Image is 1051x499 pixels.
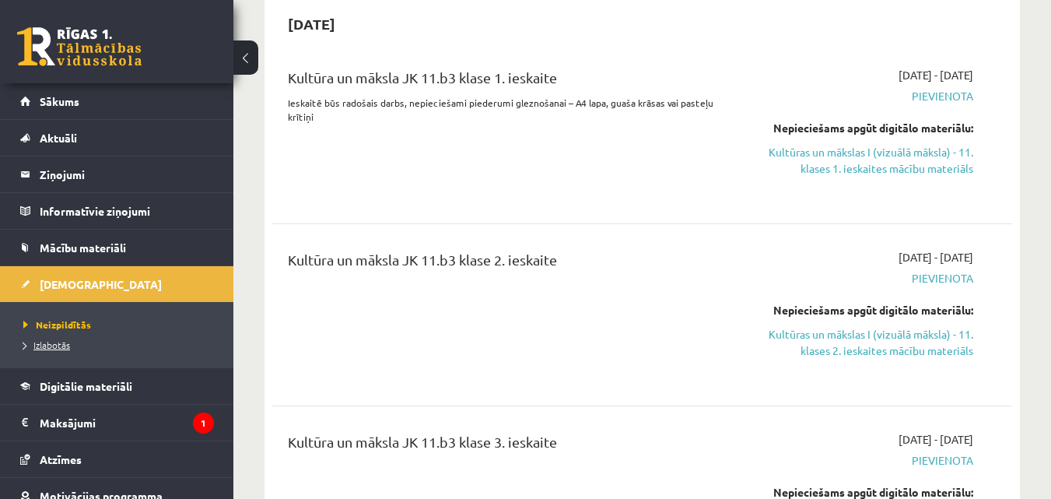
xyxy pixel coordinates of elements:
span: [DEMOGRAPHIC_DATA] [40,277,162,291]
span: Pievienota [760,452,973,469]
span: [DATE] - [DATE] [899,67,973,83]
a: Kultūras un mākslas I (vizuālā māksla) - 11. klases 1. ieskaites mācību materiāls [760,144,973,177]
legend: Maksājumi [40,405,214,441]
span: Sākums [40,94,79,108]
i: 1 [193,413,214,434]
a: [DEMOGRAPHIC_DATA] [20,266,214,302]
a: Aktuāli [20,120,214,156]
span: Aktuāli [40,131,77,145]
a: Izlabotās [23,338,218,352]
a: Digitālie materiāli [20,368,214,404]
span: Mācību materiāli [40,241,126,255]
legend: Ziņojumi [40,156,214,192]
span: [DATE] - [DATE] [899,249,973,265]
a: Ziņojumi [20,156,214,192]
span: Digitālie materiāli [40,379,132,393]
a: Kultūras un mākslas I (vizuālā māksla) - 11. klases 2. ieskaites mācību materiāls [760,326,973,359]
div: Kultūra un māksla JK 11.b3 klase 3. ieskaite [288,431,737,460]
h2: [DATE] [272,5,351,42]
span: Pievienota [760,270,973,286]
a: Sākums [20,83,214,119]
span: Atzīmes [40,452,82,466]
p: Ieskaitē būs radošais darbs, nepieciešami piederumi gleznošanai – A4 lapa, guaša krāsas vai paste... [288,96,737,124]
legend: Informatīvie ziņojumi [40,193,214,229]
div: Kultūra un māksla JK 11.b3 klase 2. ieskaite [288,249,737,278]
div: Nepieciešams apgūt digitālo materiālu: [760,302,973,318]
a: Atzīmes [20,441,214,477]
a: Neizpildītās [23,318,218,332]
a: Informatīvie ziņojumi [20,193,214,229]
a: Maksājumi1 [20,405,214,441]
div: Kultūra un māksla JK 11.b3 klase 1. ieskaite [288,67,737,96]
a: Mācību materiāli [20,230,214,265]
a: Rīgas 1. Tālmācības vidusskola [17,27,142,66]
span: Pievienota [760,88,973,104]
div: Nepieciešams apgūt digitālo materiālu: [760,120,973,136]
span: Neizpildītās [23,318,91,331]
span: Izlabotās [23,339,70,351]
span: [DATE] - [DATE] [899,431,973,448]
